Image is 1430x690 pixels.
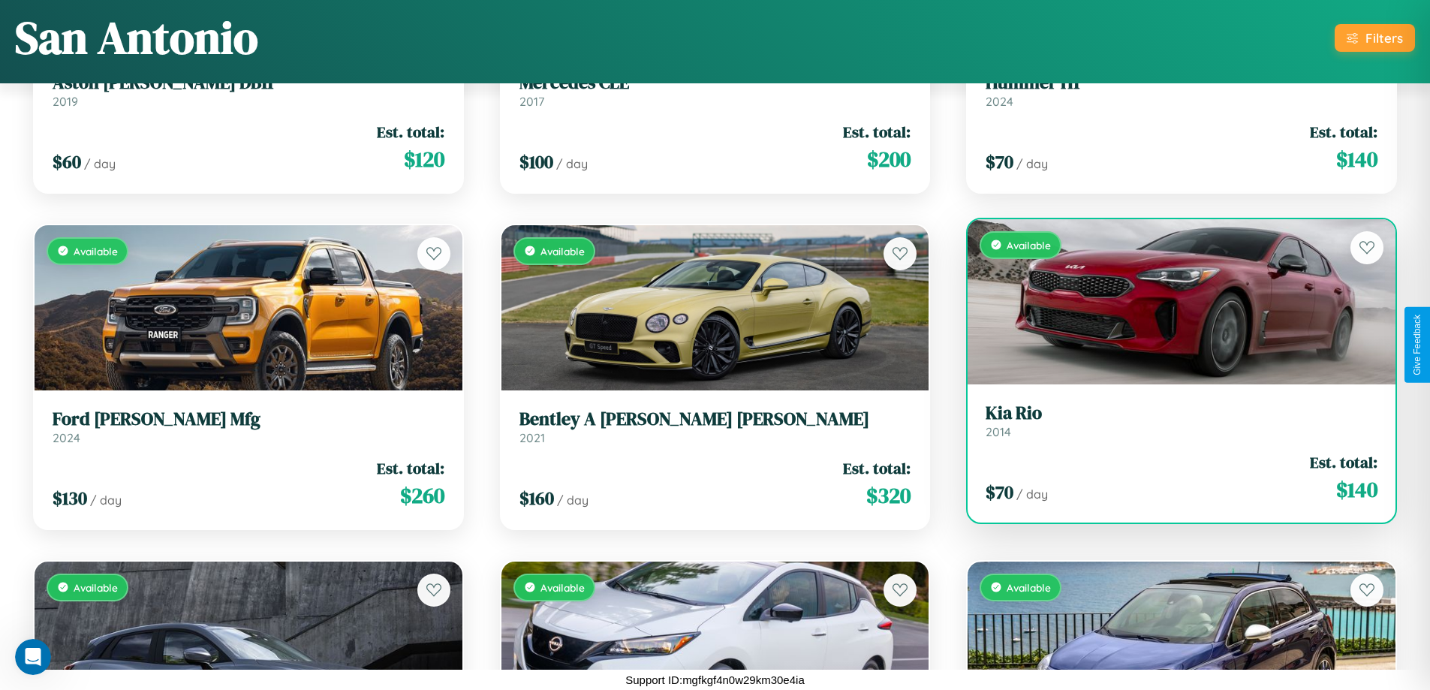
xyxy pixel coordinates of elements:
span: $ 120 [404,144,444,174]
span: $ 260 [400,481,444,511]
h1: San Antonio [15,7,258,68]
span: $ 130 [53,486,87,511]
span: / day [557,493,589,508]
span: $ 200 [867,144,911,174]
span: 2024 [53,430,80,445]
h3: Ford [PERSON_NAME] Mfg [53,408,444,430]
span: $ 140 [1336,144,1377,174]
span: $ 160 [519,486,554,511]
span: Available [540,245,585,258]
div: Give Feedback [1412,315,1422,375]
span: $ 320 [866,481,911,511]
p: Support ID: mgfkgf4n0w29km30e4ia [625,670,804,690]
h3: Bentley A [PERSON_NAME] [PERSON_NAME] [519,408,911,430]
span: 2017 [519,94,544,109]
a: Aston [PERSON_NAME] DB112019 [53,72,444,109]
span: Est. total: [1310,121,1377,143]
span: Available [1007,239,1051,252]
span: $ 100 [519,149,553,174]
span: / day [84,156,116,171]
span: / day [556,156,588,171]
span: Est. total: [1310,451,1377,473]
span: $ 60 [53,149,81,174]
div: Filters [1365,30,1403,46]
span: 2021 [519,430,545,445]
span: Available [540,581,585,594]
span: Available [1007,581,1051,594]
a: Bentley A [PERSON_NAME] [PERSON_NAME]2021 [519,408,911,445]
iframe: Intercom live chat [15,639,51,675]
button: Filters [1335,24,1415,52]
h3: Hummer H1 [986,72,1377,94]
span: Available [74,245,118,258]
span: / day [90,493,122,508]
span: Est. total: [843,121,911,143]
span: 2014 [986,424,1011,439]
span: / day [1016,487,1048,502]
span: $ 70 [986,149,1013,174]
a: Kia Rio2014 [986,402,1377,439]
h3: Mercedes CLE [519,72,911,94]
a: Hummer H12024 [986,72,1377,109]
span: 2019 [53,94,78,109]
span: Est. total: [377,121,444,143]
span: $ 140 [1336,475,1377,505]
span: Available [74,581,118,594]
a: Mercedes CLE2017 [519,72,911,109]
h3: Aston [PERSON_NAME] DB11 [53,72,444,94]
span: / day [1016,156,1048,171]
span: Est. total: [843,457,911,479]
a: Ford [PERSON_NAME] Mfg2024 [53,408,444,445]
span: Est. total: [377,457,444,479]
span: 2024 [986,94,1013,109]
h3: Kia Rio [986,402,1377,424]
span: $ 70 [986,480,1013,505]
